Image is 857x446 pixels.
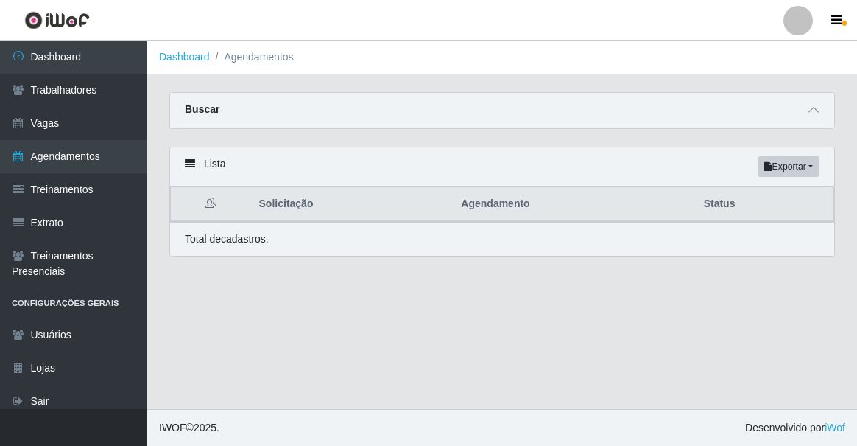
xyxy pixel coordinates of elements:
th: Status [695,187,834,222]
p: Total de cadastros. [185,231,269,247]
th: Solicitação [250,187,453,222]
li: Agendamentos [210,49,294,65]
div: Lista [170,147,834,187]
button: Exportar [758,156,819,177]
span: Desenvolvido por [745,420,845,436]
a: iWof [825,422,845,433]
th: Agendamento [452,187,694,222]
a: Dashboard [159,51,210,63]
strong: Buscar [185,103,219,115]
span: IWOF [159,422,186,433]
nav: breadcrumb [147,41,857,74]
img: CoreUI Logo [24,11,90,29]
span: © 2025 . [159,420,219,436]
